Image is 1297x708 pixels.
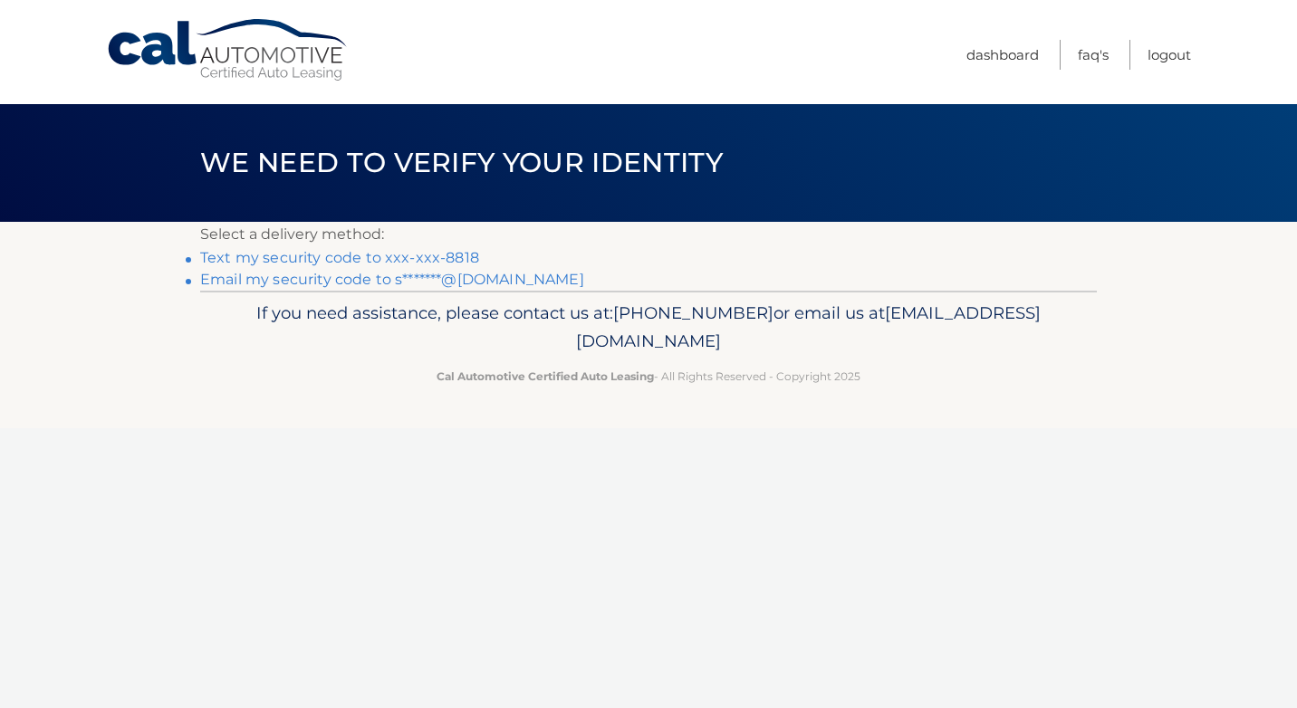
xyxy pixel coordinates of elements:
a: Dashboard [966,40,1039,70]
a: Text my security code to xxx-xxx-8818 [200,249,479,266]
a: Logout [1148,40,1191,70]
span: We need to verify your identity [200,146,723,179]
p: - All Rights Reserved - Copyright 2025 [212,367,1085,386]
p: Select a delivery method: [200,222,1097,247]
a: FAQ's [1078,40,1109,70]
a: Cal Automotive [106,18,351,82]
strong: Cal Automotive Certified Auto Leasing [437,369,654,383]
a: Email my security code to s*******@[DOMAIN_NAME] [200,271,584,288]
span: [PHONE_NUMBER] [613,302,773,323]
p: If you need assistance, please contact us at: or email us at [212,299,1085,357]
